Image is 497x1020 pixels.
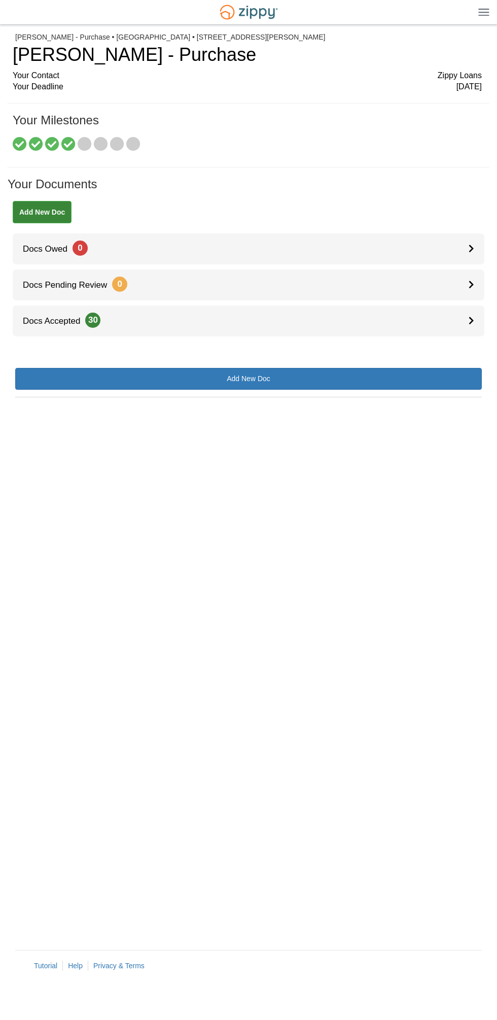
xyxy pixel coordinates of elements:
a: Docs Owed0 [13,233,484,264]
span: Docs Pending Review [13,280,127,290]
span: [DATE] [456,81,482,93]
div: Your Contact [13,70,482,82]
span: Zippy Loans [438,70,482,82]
a: Tutorial [34,962,57,970]
a: Add New Doc [13,201,72,223]
span: Docs Owed [13,244,88,254]
div: Your Deadline [13,81,482,93]
a: Docs Pending Review0 [13,269,484,300]
a: Add New Doc [15,368,482,390]
span: 0 [112,277,127,292]
a: Privacy & Terms [93,962,145,970]
a: Docs Accepted30 [13,305,484,336]
span: 30 [85,313,100,328]
h1: Your Milestones [13,114,482,137]
a: Help [68,962,83,970]
img: Mobile Dropdown Menu [478,8,489,16]
h1: Your Documents [8,178,489,201]
span: 0 [73,241,88,256]
div: [PERSON_NAME] - Purchase • [GEOGRAPHIC_DATA] • [STREET_ADDRESS][PERSON_NAME] [15,33,482,42]
h1: [PERSON_NAME] - Purchase [13,45,482,65]
span: Docs Accepted [13,316,100,326]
